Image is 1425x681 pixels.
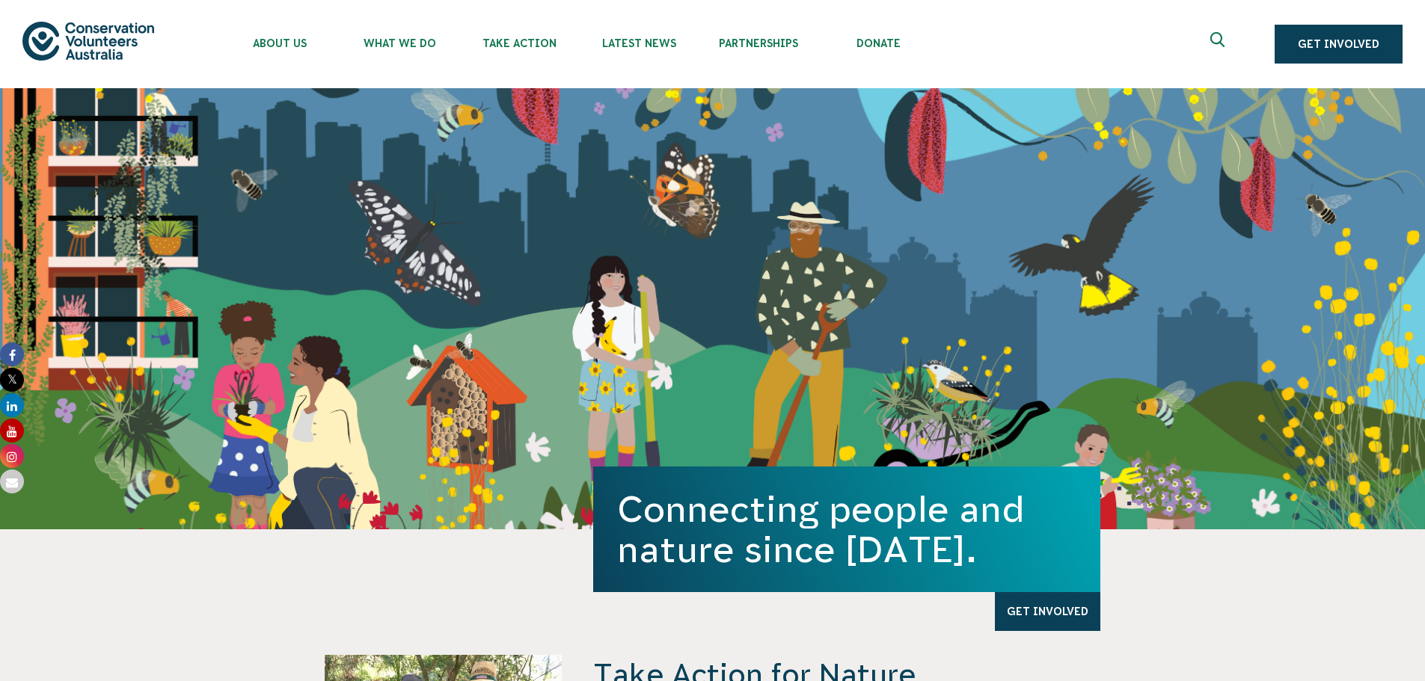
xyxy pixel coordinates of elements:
[220,37,340,49] span: About Us
[1210,32,1229,56] span: Expand search box
[617,489,1076,570] h1: Connecting people and nature since [DATE].
[340,37,459,49] span: What We Do
[579,37,699,49] span: Latest News
[1275,25,1403,64] a: Get Involved
[995,592,1100,631] a: Get Involved
[1201,26,1237,62] button: Expand search box Close search box
[699,37,818,49] span: Partnerships
[22,22,154,60] img: logo.svg
[459,37,579,49] span: Take Action
[818,37,938,49] span: Donate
